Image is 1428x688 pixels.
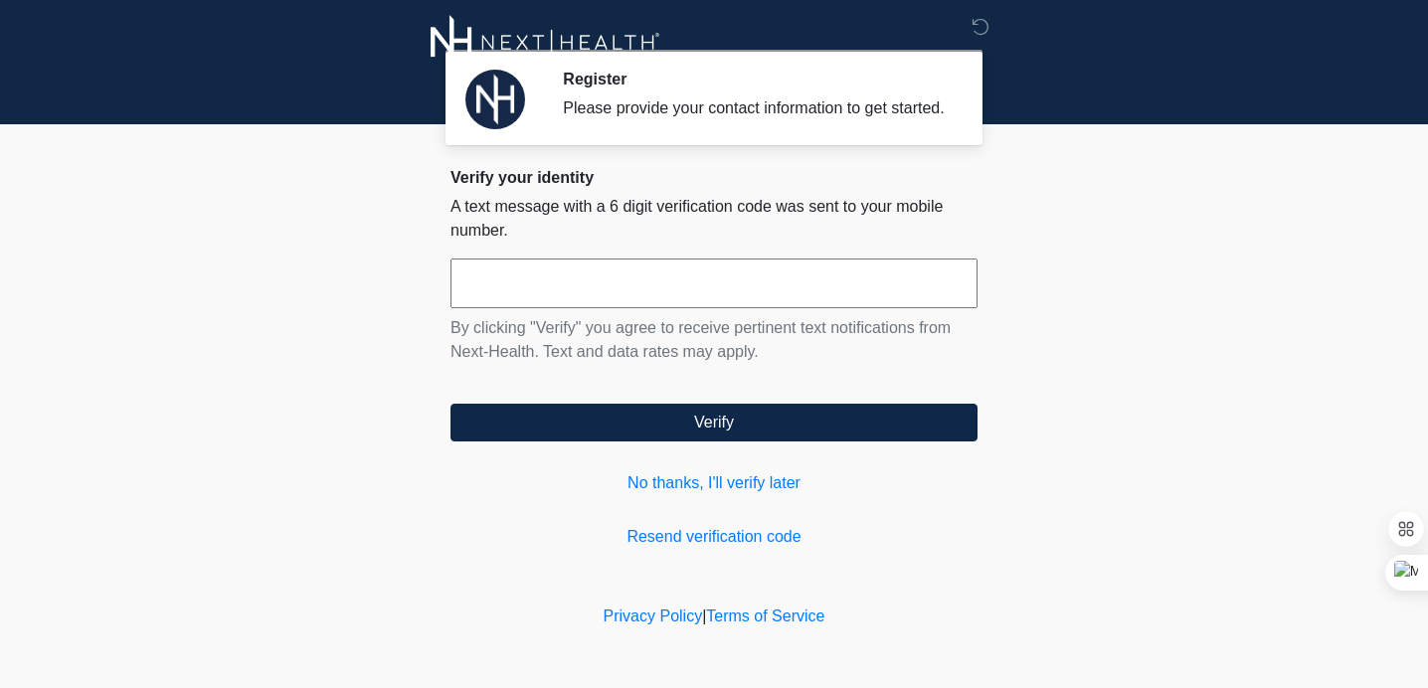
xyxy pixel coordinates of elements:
img: Agent Avatar [465,70,525,129]
a: Resend verification code [450,525,978,549]
img: Next-Health Logo [431,15,660,70]
p: By clicking "Verify" you agree to receive pertinent text notifications from Next-Health. Text and... [450,316,978,364]
h2: Verify your identity [450,168,978,187]
a: Terms of Service [706,607,824,624]
a: Privacy Policy [604,607,703,624]
div: Please provide your contact information to get started. [563,96,948,120]
button: Verify [450,404,978,441]
a: | [702,607,706,624]
p: A text message with a 6 digit verification code was sent to your mobile number. [450,195,978,243]
a: No thanks, I'll verify later [450,471,978,495]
